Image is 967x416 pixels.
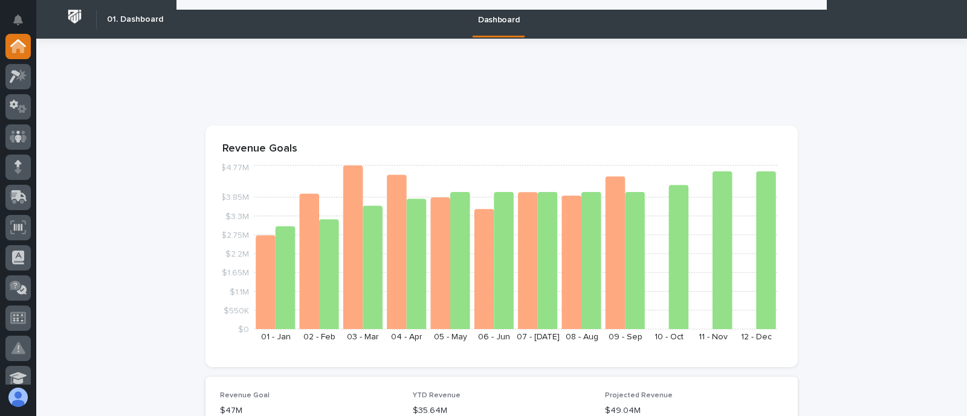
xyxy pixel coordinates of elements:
[224,307,249,315] tspan: $550K
[5,385,31,410] button: users-avatar
[63,5,86,28] img: Workspace Logo
[107,14,163,25] h2: 01. Dashboard
[605,392,673,399] span: Projected Revenue
[225,250,249,258] tspan: $2.2M
[222,269,249,278] tspan: $1.65M
[5,7,31,33] button: Notifications
[303,333,335,341] text: 02 - Feb
[478,333,510,341] text: 06 - Jun
[222,142,781,156] p: Revenue Goals
[15,14,31,34] div: Notifications
[230,288,249,296] tspan: $1.1M
[413,392,461,399] span: YTD Revenue
[566,333,598,341] text: 08 - Aug
[221,164,249,173] tspan: $4.77M
[655,333,684,341] text: 10 - Oct
[347,333,379,341] text: 03 - Mar
[238,325,249,334] tspan: $0
[741,333,772,341] text: 12 - Dec
[220,392,270,399] span: Revenue Goal
[391,333,422,341] text: 04 - Apr
[434,333,467,341] text: 05 - May
[221,231,249,240] tspan: $2.75M
[225,213,249,221] tspan: $3.3M
[261,333,291,341] text: 01 - Jan
[221,194,249,202] tspan: $3.85M
[699,333,728,341] text: 11 - Nov
[517,333,560,341] text: 07 - [DATE]
[609,333,642,341] text: 09 - Sep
